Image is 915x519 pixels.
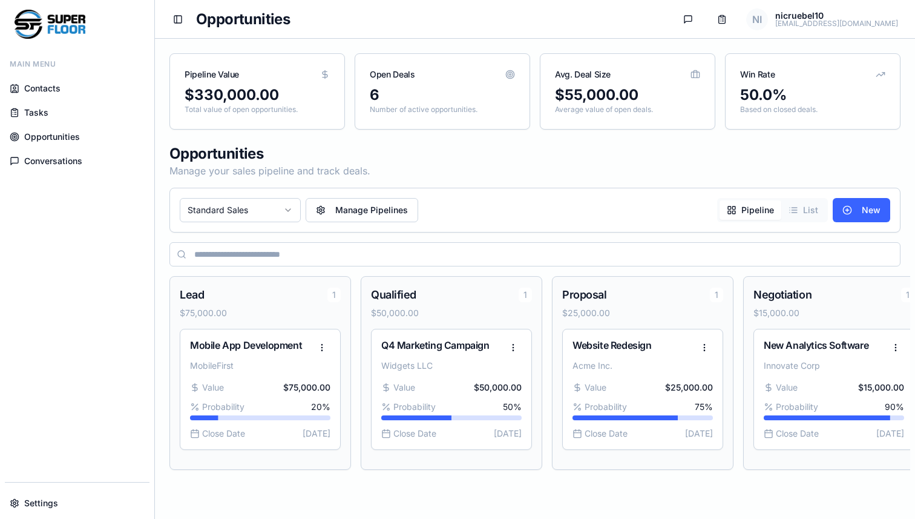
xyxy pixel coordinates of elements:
span: Close Date [190,428,245,440]
div: 6 [370,85,515,105]
a: Settings [5,492,149,514]
div: Avg. Deal Size [555,68,611,81]
span: 50 % [503,401,522,413]
div: Lead [180,286,341,303]
span: Probability [572,401,627,413]
span: 20 % [311,401,330,413]
div: $15,000.00 [753,307,914,319]
div: Widgets LLC [381,360,522,372]
span: [DATE] [303,428,330,440]
span: [DATE] [494,428,522,440]
span: 1 [327,288,341,302]
p: Number of active opportunities. [370,105,515,114]
div: Q4 Marketing Campaign [381,339,490,351]
span: Value [572,382,606,394]
span: Settings [24,497,58,509]
div: Qualified [371,286,532,303]
span: Value [381,382,415,394]
span: Contacts [24,82,61,94]
span: Tasks [24,107,48,119]
span: Value [764,382,798,394]
span: 75 % [695,401,713,413]
span: NI [746,8,768,30]
span: Close Date [764,428,819,440]
a: Conversations [5,150,149,172]
p: Average value of open deals. [555,105,700,114]
div: $25,000.00 [562,307,723,319]
button: Pipeline [720,200,781,220]
div: Open Deals [370,68,415,81]
span: $15,000.00 [858,382,904,394]
span: Close Date [381,428,436,440]
button: List [781,200,825,220]
div: 50.0 % [740,85,885,105]
span: $50,000.00 [474,382,522,394]
span: 90 % [885,401,904,413]
span: [DATE] [876,428,904,440]
div: Mobile App Development [190,339,302,351]
div: $75,000.00 [180,307,341,319]
div: MobileFirst [190,360,330,372]
div: New Analytics Software [764,339,868,351]
p: nicruebel10 [775,12,898,20]
span: $25,000.00 [665,382,713,394]
div: Website Redesign [572,339,652,351]
span: 1 [901,288,914,302]
span: Opportunities [24,131,80,143]
p: Total value of open opportunities. [185,105,330,114]
div: Main Menu [5,53,149,73]
a: Tasks [5,102,149,124]
p: [EMAIL_ADDRESS][DOMAIN_NAME] [775,20,898,27]
span: Value [190,382,224,394]
span: Conversations [24,155,82,167]
div: $330,000.00 [185,85,330,105]
div: Acme Inc. [572,360,713,372]
h1: Opportunities [196,10,666,29]
div: Negotiation [753,286,914,303]
span: Probability [764,401,818,413]
img: Company Logo [15,10,85,39]
button: Manage Pipelines [306,198,418,222]
div: Win Rate [740,68,775,81]
span: Probability [381,401,436,413]
span: $75,000.00 [283,382,330,394]
p: Manage your sales pipeline and track deals. [169,164,900,178]
p: Based on closed deals. [740,105,885,114]
a: Opportunities [5,126,149,148]
span: Close Date [572,428,628,440]
h1: Opportunities [169,144,900,164]
div: $50,000.00 [371,307,532,319]
span: 1 [519,288,532,302]
span: [DATE] [685,428,713,440]
a: Contacts [5,78,149,99]
div: Innovate Corp [764,360,904,372]
div: Proposal [562,286,723,303]
div: Pipeline Value [185,68,239,81]
span: Probability [190,401,244,413]
span: 1 [710,288,723,302]
button: New [833,198,890,222]
div: $55,000.00 [555,85,700,105]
